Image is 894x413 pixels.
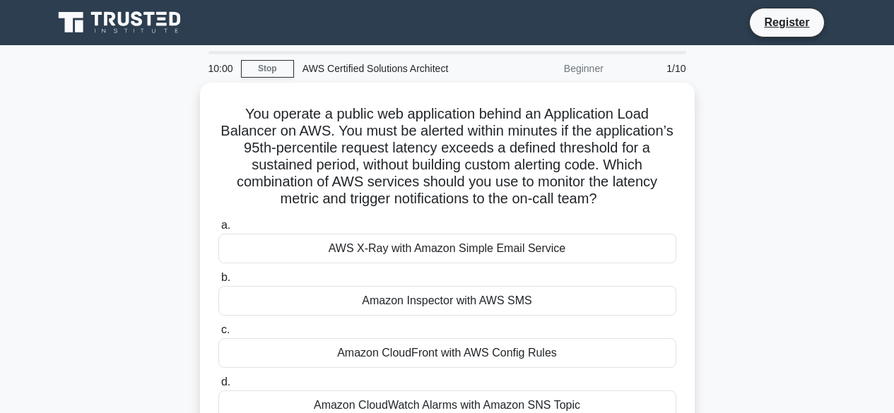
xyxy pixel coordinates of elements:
[218,286,676,316] div: Amazon Inspector with AWS SMS
[294,54,488,83] div: AWS Certified Solutions Architect
[488,54,612,83] div: Beginner
[612,54,695,83] div: 1/10
[241,60,294,78] a: Stop
[221,219,230,231] span: a.
[755,13,818,31] a: Register
[200,54,241,83] div: 10:00
[218,234,676,263] div: AWS X-Ray with Amazon Simple Email Service
[221,271,230,283] span: b.
[221,376,230,388] span: d.
[217,105,678,208] h5: You operate a public web application behind an Application Load Balancer on AWS. You must be aler...
[218,338,676,368] div: Amazon CloudFront with AWS Config Rules
[221,323,230,335] span: c.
